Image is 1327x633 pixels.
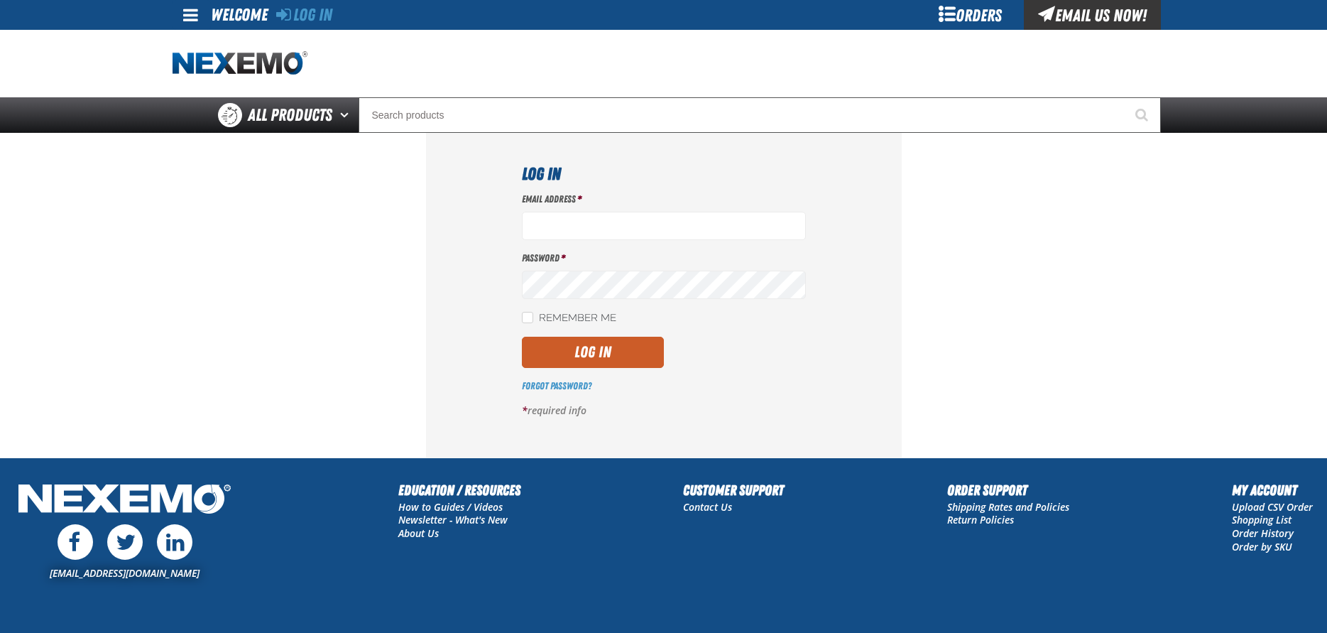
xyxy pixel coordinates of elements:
[398,480,520,501] h2: Education / Resources
[522,312,616,325] label: Remember Me
[1232,480,1313,501] h2: My Account
[173,51,307,76] a: Home
[522,251,806,265] label: Password
[50,566,200,580] a: [EMAIL_ADDRESS][DOMAIN_NAME]
[683,480,784,501] h2: Customer Support
[398,526,439,540] a: About Us
[1125,97,1161,133] button: Start Searching
[947,513,1014,526] a: Return Policies
[522,193,806,206] label: Email Address
[1232,540,1292,553] a: Order by SKU
[398,513,508,526] a: Newsletter - What's New
[173,51,307,76] img: Nexemo logo
[522,312,533,323] input: Remember Me
[947,480,1069,501] h2: Order Support
[14,480,235,521] img: Nexemo Logo
[522,161,806,187] h1: Log In
[276,5,332,25] a: Log In
[1232,500,1313,514] a: Upload CSV Order
[522,404,806,418] p: required info
[248,102,332,128] span: All Products
[683,500,732,514] a: Contact Us
[359,97,1161,133] input: Search
[522,337,664,368] button: Log In
[335,97,359,133] button: Open All Products pages
[1232,513,1291,526] a: Shopping List
[947,500,1069,514] a: Shipping Rates and Policies
[398,500,503,514] a: How to Guides / Videos
[522,380,591,391] a: Forgot Password?
[1232,526,1294,540] a: Order History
